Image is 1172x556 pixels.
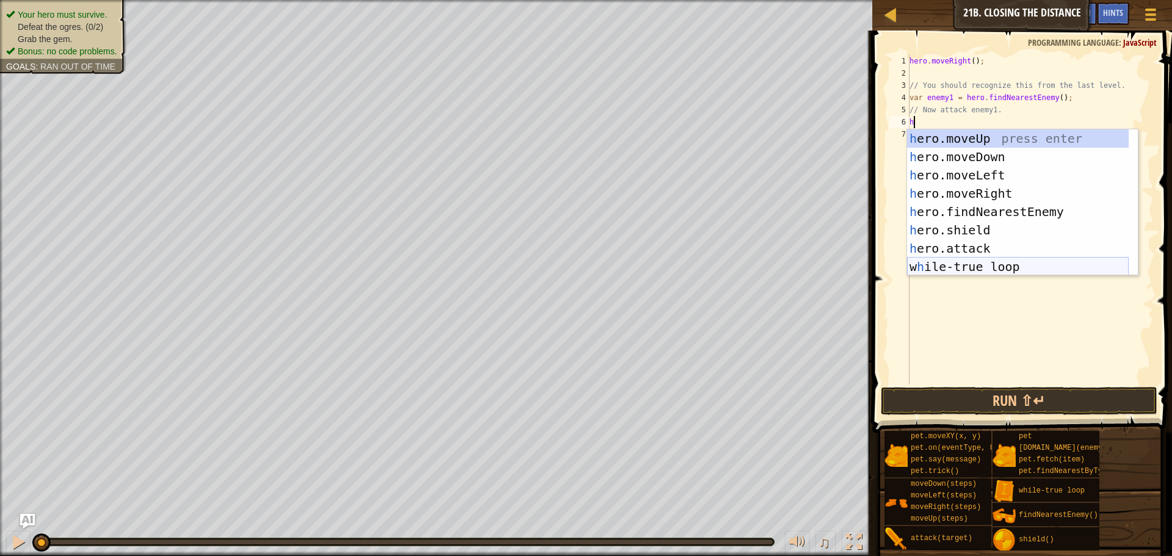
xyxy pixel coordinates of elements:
[1019,467,1137,475] span: pet.findNearestByType(type)
[1123,37,1157,48] span: JavaScript
[889,79,910,92] div: 3
[1019,511,1098,519] span: findNearestEnemy()
[6,9,117,21] li: Your hero must survive.
[889,92,910,104] div: 4
[889,128,910,140] div: 7
[35,62,40,71] span: :
[1019,455,1085,464] span: pet.fetch(item)
[881,387,1157,415] button: Run ⇧↵
[6,33,117,45] li: Grab the gem.
[889,55,910,67] div: 1
[911,467,959,475] span: pet.trick()
[6,531,31,556] button: Ctrl + P: Pause
[1019,535,1054,544] span: shield()
[6,62,35,71] span: Goals
[18,10,107,20] span: Your hero must survive.
[18,34,73,44] span: Grab the gem.
[1064,2,1097,25] button: Ask AI
[884,527,908,551] img: portrait.png
[20,514,35,529] button: Ask AI
[816,531,836,556] button: ♫
[884,491,908,514] img: portrait.png
[1135,2,1166,31] button: Show game menu
[911,455,981,464] span: pet.say(message)
[1070,7,1091,18] span: Ask AI
[993,504,1016,527] img: portrait.png
[842,531,866,556] button: Toggle fullscreen
[1119,37,1123,48] span: :
[1019,432,1032,441] span: pet
[1028,37,1119,48] span: Programming language
[889,104,910,116] div: 5
[18,22,103,32] span: Defeat the ogres. (0/2)
[818,533,830,551] span: ♫
[993,480,1016,503] img: portrait.png
[911,432,981,441] span: pet.moveXY(x, y)
[785,531,809,556] button: Adjust volume
[40,62,115,71] span: Ran out of time
[911,534,972,543] span: attack(target)
[993,529,1016,552] img: portrait.png
[6,45,117,57] li: Bonus: no code problems.
[1103,7,1123,18] span: Hints
[911,514,968,523] span: moveUp(steps)
[884,444,908,467] img: portrait.png
[6,21,117,33] li: Defeat the ogres.
[18,46,117,56] span: Bonus: no code problems.
[889,67,910,79] div: 2
[911,480,977,488] span: moveDown(steps)
[911,503,981,511] span: moveRight(steps)
[911,444,1025,452] span: pet.on(eventType, handler)
[911,491,977,500] span: moveLeft(steps)
[889,116,910,128] div: 6
[993,444,1016,467] img: portrait.png
[1019,444,1107,452] span: [DOMAIN_NAME](enemy)
[1019,486,1085,495] span: while-true loop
